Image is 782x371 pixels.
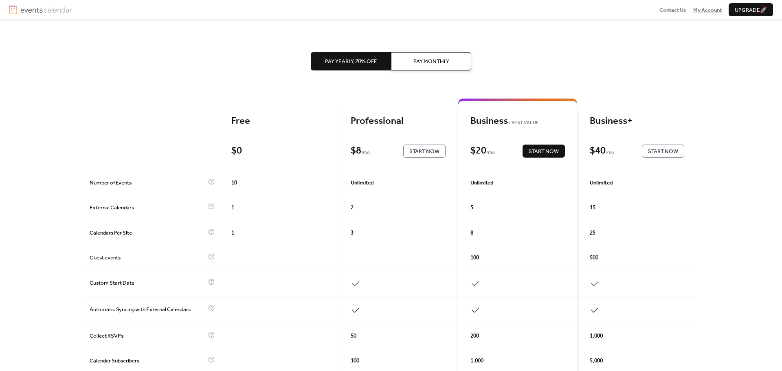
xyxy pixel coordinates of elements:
[590,145,606,157] div: $ 40
[590,357,603,365] span: 5,000
[523,145,565,158] button: Start Now
[351,179,374,187] span: Unlimited
[590,229,595,237] span: 25
[90,254,206,262] span: Guest events
[90,204,206,212] span: External Calendars
[351,145,361,157] div: $ 8
[529,147,559,156] span: Start Now
[729,3,773,16] button: Upgrade🚀
[470,254,479,262] span: 100
[231,179,237,187] span: 10
[90,357,206,365] span: Calendar Subscribers
[351,115,445,127] div: Professional
[470,179,494,187] span: Unlimited
[590,204,595,212] span: 15
[606,149,614,157] span: / mo
[231,204,234,212] span: 1
[590,254,598,262] span: 500
[90,332,206,340] span: Collect RSVPs
[90,279,206,289] span: Custom Start Date
[351,204,354,212] span: 2
[470,357,483,365] span: 1,000
[508,119,539,127] span: BEST VALUE
[90,229,206,237] span: Calendars Per Site
[9,5,17,14] img: logo
[486,149,495,157] span: / mo
[311,52,391,70] button: Pay Yearly, 20% off
[590,179,613,187] span: Unlimited
[648,147,678,156] span: Start Now
[90,305,206,315] span: Automatic Syncing with External Calendars
[642,145,684,158] button: Start Now
[693,6,722,14] a: My Account
[470,229,473,237] span: 8
[231,145,242,157] div: $ 0
[351,332,356,340] span: 50
[470,115,565,127] div: Business
[413,57,449,66] span: Pay Monthly
[391,52,471,70] button: Pay Monthly
[470,145,486,157] div: $ 20
[659,6,686,14] a: Contact Us
[409,147,439,156] span: Start Now
[20,5,72,14] img: logotype
[470,204,473,212] span: 5
[470,332,479,340] span: 200
[351,229,354,237] span: 3
[403,145,446,158] button: Start Now
[90,179,206,187] span: Number of Events
[231,229,234,237] span: 1
[361,149,370,157] span: / mo
[231,115,326,127] div: Free
[351,357,359,365] span: 100
[735,6,767,14] span: Upgrade 🚀
[590,332,603,340] span: 1,000
[590,115,684,127] div: Business+
[325,57,377,66] span: Pay Yearly, 20% off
